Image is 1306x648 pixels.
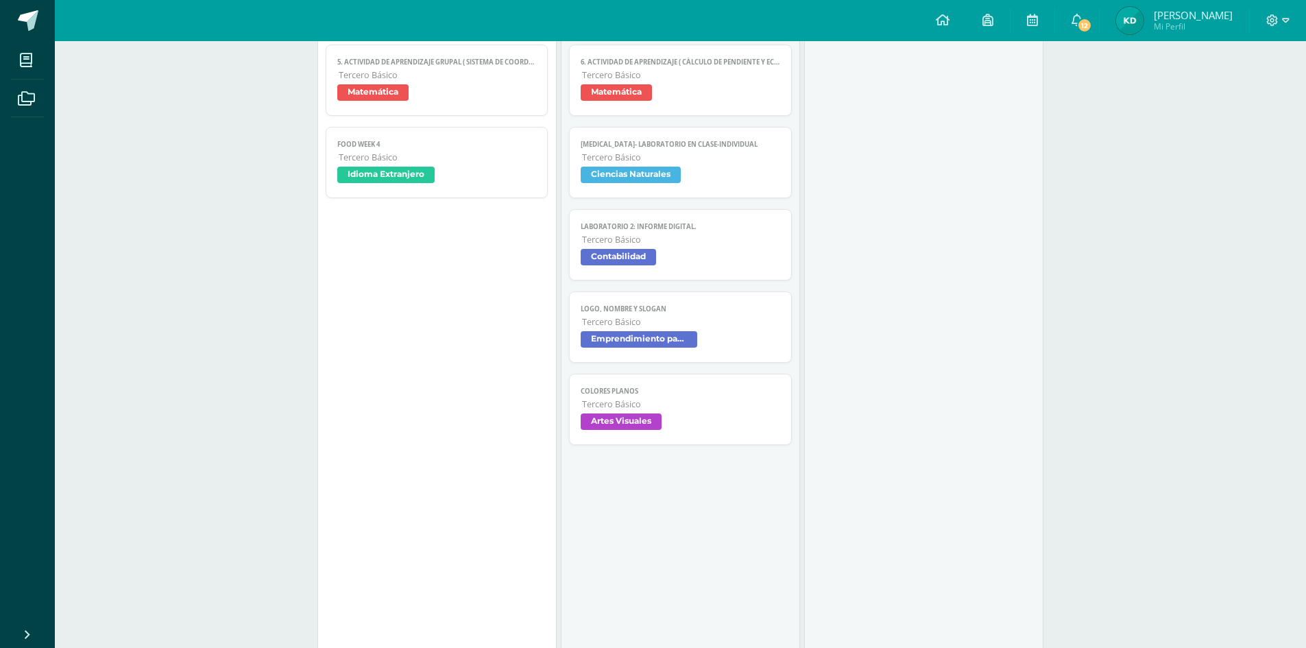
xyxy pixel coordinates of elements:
[569,45,792,116] a: 6. Actividad de aprendizaje ( Cálculo de pendiente y ecuación de la recta)Tercero BásicoMatemática
[581,84,652,101] span: Matemática
[569,291,792,363] a: Logo, nombre y sloganTercero BásicoEmprendimiento para la Productividad
[581,140,780,149] span: [MEDICAL_DATA]- Laboratorio en Clase-individual
[582,69,780,81] span: Tercero Básico
[1116,7,1144,34] img: 77ed7064198431246cf87da581fe0263.png
[582,234,780,245] span: Tercero Básico
[581,58,780,67] span: 6. Actividad de aprendizaje ( Cálculo de pendiente y ecuación de la recta)
[339,69,537,81] span: Tercero Básico
[582,316,780,328] span: Tercero Básico
[581,331,697,348] span: Emprendimiento para la Productividad
[337,167,435,183] span: Idioma Extranjero
[569,127,792,198] a: [MEDICAL_DATA]- Laboratorio en Clase-individualTercero BásicoCiencias Naturales
[569,374,792,445] a: Colores planosTercero BásicoArtes Visuales
[337,84,409,101] span: Matemática
[581,304,780,313] span: Logo, nombre y slogan
[581,413,662,430] span: Artes Visuales
[1077,18,1092,33] span: 12
[581,249,656,265] span: Contabilidad
[326,127,548,198] a: Food week 4Tercero BásicoIdioma Extranjero
[339,152,537,163] span: Tercero Básico
[1154,8,1233,22] span: [PERSON_NAME]
[582,152,780,163] span: Tercero Básico
[581,387,780,396] span: Colores planos
[581,167,681,183] span: Ciencias Naturales
[326,45,548,116] a: 5. Actividad de aprendizaje grupal ( Sistema de coordenadas cartesianas, distancia y punto medioT...
[581,222,780,231] span: LABORATORIO 2: Informe digital.
[337,58,537,67] span: 5. Actividad de aprendizaje grupal ( Sistema de coordenadas cartesianas, distancia y punto medio
[582,398,780,410] span: Tercero Básico
[1154,21,1233,32] span: Mi Perfil
[569,209,792,280] a: LABORATORIO 2: Informe digital.Tercero BásicoContabilidad
[337,140,537,149] span: Food week 4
